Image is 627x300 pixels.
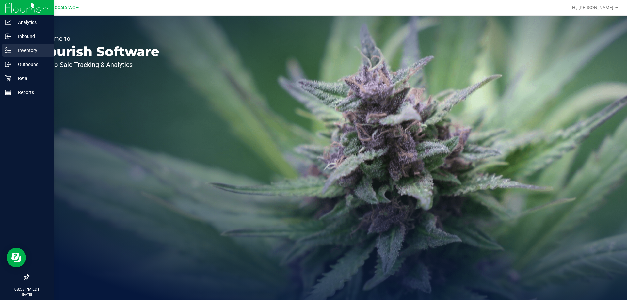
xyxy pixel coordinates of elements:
[11,74,51,82] p: Retail
[35,61,159,68] p: Seed-to-Sale Tracking & Analytics
[55,5,75,10] span: Ocala WC
[572,5,615,10] span: Hi, [PERSON_NAME]!
[5,19,11,25] inline-svg: Analytics
[35,45,159,58] p: Flourish Software
[5,33,11,39] inline-svg: Inbound
[5,61,11,68] inline-svg: Outbound
[7,248,26,267] iframe: Resource center
[11,46,51,54] p: Inventory
[35,35,159,42] p: Welcome to
[5,47,11,54] inline-svg: Inventory
[5,75,11,82] inline-svg: Retail
[3,286,51,292] p: 08:53 PM EDT
[11,18,51,26] p: Analytics
[5,89,11,96] inline-svg: Reports
[11,60,51,68] p: Outbound
[11,32,51,40] p: Inbound
[11,88,51,96] p: Reports
[3,292,51,297] p: [DATE]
